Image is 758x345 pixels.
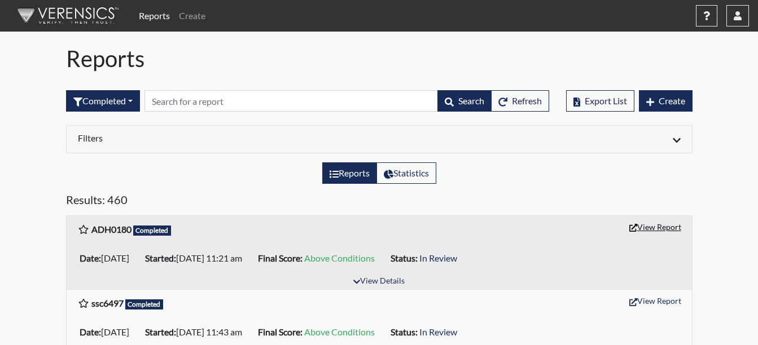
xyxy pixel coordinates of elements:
[639,90,693,112] button: Create
[624,292,686,309] button: View Report
[69,132,689,146] div: Click to expand/collapse filters
[258,326,303,337] b: Final Score:
[391,326,418,337] b: Status:
[91,224,132,235] b: ADH0180
[512,95,542,106] span: Refresh
[66,90,140,112] div: Filter by interview status
[133,225,172,236] span: Completed
[659,95,685,106] span: Create
[141,323,253,341] li: [DATE] 11:43 am
[419,253,457,263] span: In Review
[491,90,549,112] button: Refresh
[376,162,436,184] label: View statistics about completed interviews
[624,218,686,236] button: View Report
[66,45,693,72] h1: Reports
[437,90,492,112] button: Search
[80,253,101,263] b: Date:
[141,249,253,267] li: [DATE] 11:21 am
[585,95,627,106] span: Export List
[304,326,375,337] span: Above Conditions
[91,298,124,308] b: ssc6497
[174,5,210,27] a: Create
[78,132,371,143] h6: Filters
[348,274,410,289] button: View Details
[66,193,693,211] h5: Results: 460
[566,90,634,112] button: Export List
[145,253,176,263] b: Started:
[75,323,141,341] li: [DATE]
[80,326,101,337] b: Date:
[144,90,438,112] input: Search by Registration ID, Interview Number, or Investigation Name.
[322,162,377,184] label: View the list of reports
[458,95,484,106] span: Search
[75,249,141,267] li: [DATE]
[125,299,164,309] span: Completed
[304,253,375,263] span: Above Conditions
[66,90,140,112] button: Completed
[145,326,176,337] b: Started:
[258,253,303,263] b: Final Score:
[134,5,174,27] a: Reports
[391,253,418,263] b: Status:
[419,326,457,337] span: In Review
